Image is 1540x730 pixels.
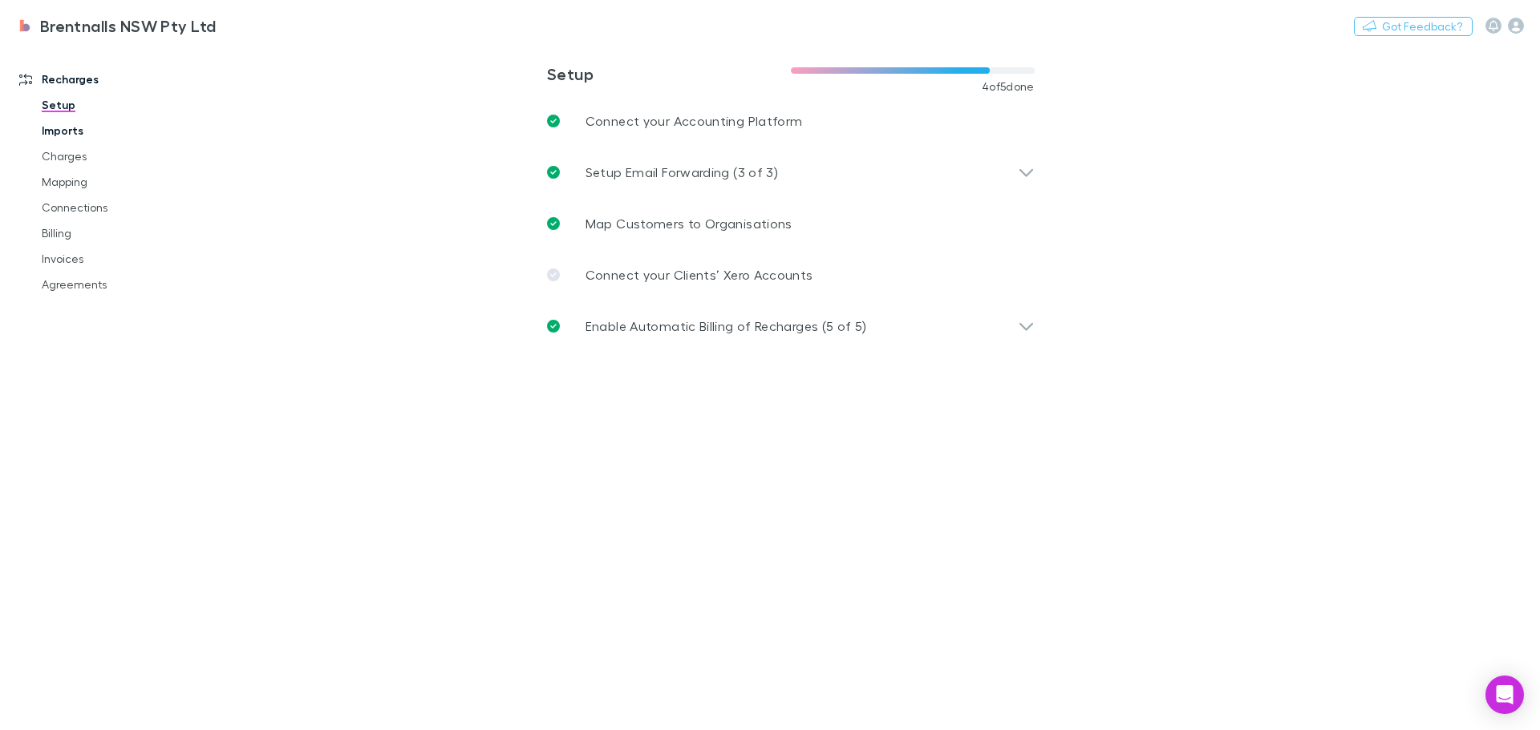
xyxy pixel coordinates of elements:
div: Open Intercom Messenger [1485,676,1524,714]
h3: Setup [547,64,791,83]
a: Charges [26,143,217,169]
a: Billing [26,220,217,246]
div: Enable Automatic Billing of Recharges (5 of 5) [534,300,1048,352]
p: Setup Email Forwarding (3 of 3) [586,163,778,182]
div: Setup Email Forwarding (3 of 3) [534,147,1048,198]
p: Connect your Accounting Platform [586,111,803,131]
h3: Brentnalls NSW Pty Ltd [40,16,217,35]
a: Invoices [26,246,217,272]
a: Connections [26,195,217,220]
img: Brentnalls NSW Pty Ltd's Logo [16,16,34,35]
a: Connect your Clients’ Xero Accounts [534,249,1048,300]
p: Enable Automatic Billing of Recharges (5 of 5) [586,317,867,336]
a: Agreements [26,272,217,297]
p: Map Customers to Organisations [586,214,792,233]
a: Setup [26,92,217,118]
a: Connect your Accounting Platform [534,95,1048,147]
a: Map Customers to Organisations [534,198,1048,249]
a: Brentnalls NSW Pty Ltd [6,6,226,45]
a: Imports [26,118,217,143]
a: Mapping [26,169,217,195]
button: Got Feedback? [1354,17,1473,36]
a: Recharges [3,67,217,92]
span: 4 of 5 done [982,80,1035,93]
p: Connect your Clients’ Xero Accounts [586,265,813,284]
